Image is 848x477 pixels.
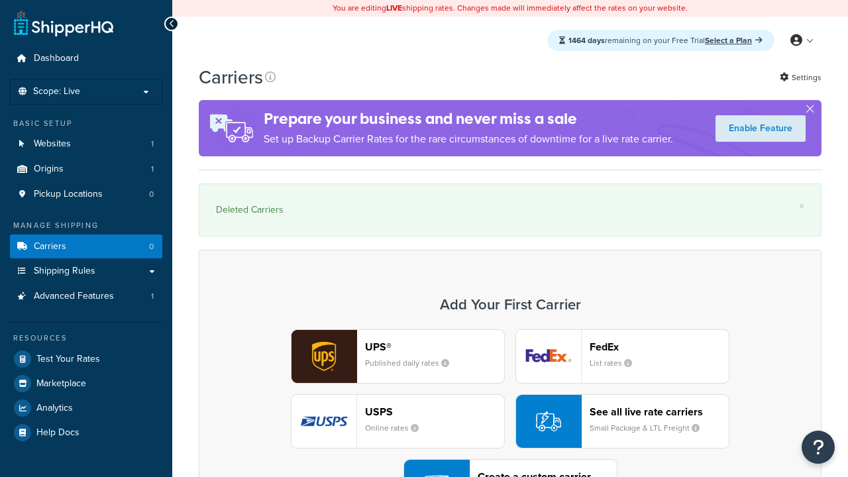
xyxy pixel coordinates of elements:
header: FedEx [590,341,729,353]
span: 1 [151,164,154,175]
img: ups logo [291,330,356,383]
a: Marketplace [10,372,162,396]
h3: Add Your First Carrier [213,297,808,313]
span: 0 [149,189,154,200]
span: Advanced Features [34,291,114,302]
small: List rates [590,357,643,369]
span: Dashboard [34,53,79,64]
a: Websites 1 [10,132,162,156]
span: Carriers [34,241,66,252]
a: Pickup Locations 0 [10,182,162,207]
a: Carriers 0 [10,235,162,259]
li: Advanced Features [10,284,162,309]
strong: 1464 days [568,34,605,46]
a: Select a Plan [705,34,763,46]
a: Test Your Rates [10,347,162,371]
span: Marketplace [36,378,86,390]
span: Test Your Rates [36,354,100,365]
button: usps logoUSPSOnline rates [291,394,505,449]
div: Deleted Carriers [216,201,804,219]
img: usps logo [291,395,356,448]
a: Analytics [10,396,162,420]
div: Resources [10,333,162,344]
p: Set up Backup Carrier Rates for the rare circumstances of downtime for a live rate carrier. [264,130,673,148]
span: Analytics [36,403,73,414]
a: Shipping Rules [10,259,162,284]
span: Shipping Rules [34,266,95,277]
span: Help Docs [36,427,79,439]
img: icon-carrier-liverate-becf4550.svg [536,409,561,434]
small: Published daily rates [365,357,460,369]
header: UPS® [365,341,504,353]
img: fedEx logo [516,330,581,383]
li: Origins [10,157,162,182]
span: 1 [151,138,154,150]
a: Dashboard [10,46,162,71]
button: Open Resource Center [802,431,835,464]
span: Websites [34,138,71,150]
button: See all live rate carriersSmall Package & LTL Freight [515,394,729,449]
span: 1 [151,291,154,302]
b: LIVE [386,2,402,14]
a: × [799,201,804,211]
small: Online rates [365,422,429,434]
a: Settings [780,68,821,87]
span: 0 [149,241,154,252]
div: Basic Setup [10,118,162,129]
div: Manage Shipping [10,220,162,231]
a: Enable Feature [715,115,806,142]
li: Websites [10,132,162,156]
span: Origins [34,164,64,175]
li: Pickup Locations [10,182,162,207]
li: Carriers [10,235,162,259]
span: Scope: Live [33,86,80,97]
a: ShipperHQ Home [14,10,113,36]
h1: Carriers [199,64,263,90]
header: See all live rate carriers [590,405,729,418]
a: Advanced Features 1 [10,284,162,309]
img: ad-rules-rateshop-fe6ec290ccb7230408bd80ed9643f0289d75e0ffd9eb532fc0e269fcd187b520.png [199,100,264,156]
a: Help Docs [10,421,162,445]
a: Origins 1 [10,157,162,182]
div: remaining on your Free Trial [547,30,774,51]
h4: Prepare your business and never miss a sale [264,108,673,130]
button: ups logoUPS®Published daily rates [291,329,505,384]
small: Small Package & LTL Freight [590,422,710,434]
span: Pickup Locations [34,189,103,200]
header: USPS [365,405,504,418]
button: fedEx logoFedExList rates [515,329,729,384]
